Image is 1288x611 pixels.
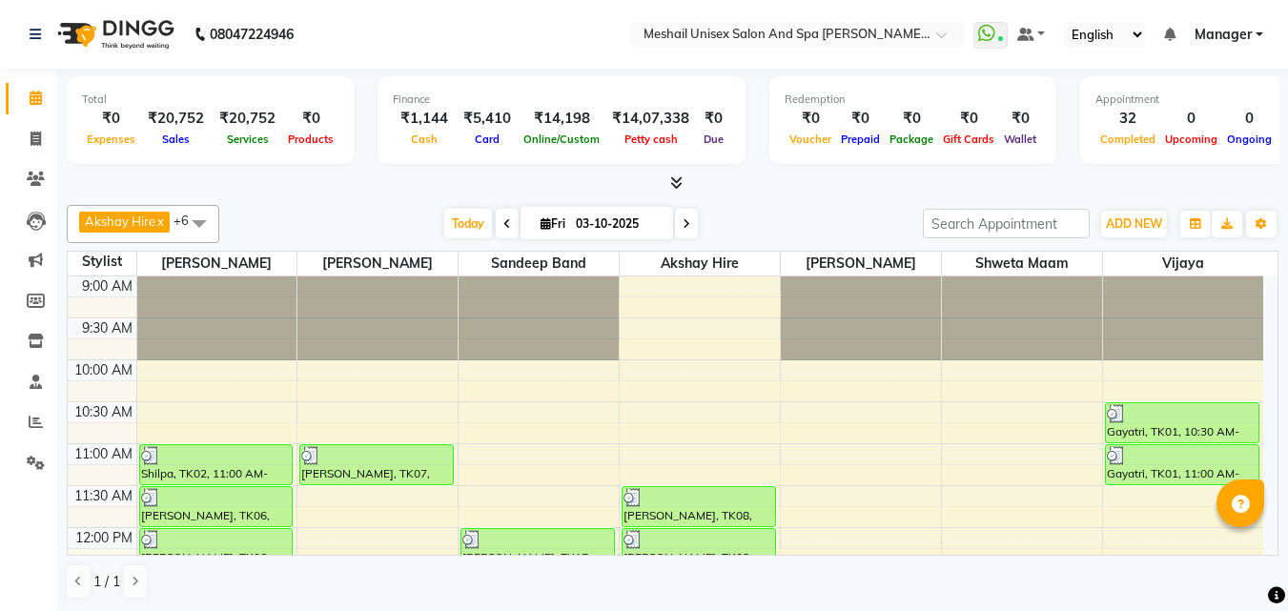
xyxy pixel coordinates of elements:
[885,108,938,130] div: ₹0
[1222,108,1277,130] div: 0
[1101,211,1167,237] button: ADD NEW
[49,8,179,61] img: logo
[393,108,456,130] div: ₹1,144
[1106,403,1258,442] div: Gayatri, TK01, 10:30 AM-11:00 AM, Threading - Women Eye Brows
[157,132,194,146] span: Sales
[137,252,297,275] span: [PERSON_NAME]
[620,132,683,146] span: Petty cash
[210,8,294,61] b: 08047224946
[519,108,604,130] div: ₹14,198
[623,487,775,526] div: [PERSON_NAME], TK08, 11:30 AM-12:00 PM, Hair Styling - Men Hair Cut With Wash
[938,132,999,146] span: Gift Cards
[78,276,136,296] div: 9:00 AM
[71,402,136,422] div: 10:30 AM
[140,487,293,526] div: [PERSON_NAME], TK06, 11:30 AM-12:00 PM, Hair Styling - Men Hair Cut
[212,108,283,130] div: ₹20,752
[140,529,293,610] div: [PERSON_NAME], TK06, 12:00 PM-01:00 PM, Inoa Touch Up
[300,445,453,484] div: [PERSON_NAME], TK07, 11:00 AM-11:30 AM, Cleanup - Vita C [MEDICAL_DATA] clean up
[82,92,338,108] div: Total
[1195,25,1252,45] span: Manager
[923,209,1090,238] input: Search Appointment
[155,214,164,229] a: x
[836,132,885,146] span: Prepaid
[836,108,885,130] div: ₹0
[885,132,938,146] span: Package
[1106,216,1162,231] span: ADD NEW
[623,529,775,568] div: [PERSON_NAME], TK08, 12:00 PM-12:30 PM, Hair Styling - Men [PERSON_NAME] Trim
[406,132,442,146] span: Cash
[82,132,140,146] span: Expenses
[604,108,697,130] div: ₹14,07,338
[1208,535,1269,592] iframe: chat widget
[785,108,836,130] div: ₹0
[938,108,999,130] div: ₹0
[620,252,780,275] span: Akshay Hire
[785,132,836,146] span: Voucher
[1160,108,1222,130] div: 0
[697,108,730,130] div: ₹0
[393,92,730,108] div: Finance
[459,252,619,275] span: Sandeep Band
[93,572,120,592] span: 1 / 1
[297,252,458,275] span: [PERSON_NAME]
[570,210,665,238] input: 2025-10-03
[519,132,604,146] span: Online/Custom
[444,209,492,238] span: Today
[68,252,136,272] div: Stylist
[785,92,1041,108] div: Redemption
[1222,132,1277,146] span: Ongoing
[1103,252,1263,275] span: Vijaya
[72,528,136,548] div: 12:00 PM
[456,108,519,130] div: ₹5,410
[78,318,136,338] div: 9:30 AM
[699,132,728,146] span: Due
[82,108,140,130] div: ₹0
[222,132,274,146] span: Services
[283,108,338,130] div: ₹0
[781,252,941,275] span: [PERSON_NAME]
[470,132,504,146] span: Card
[999,108,1041,130] div: ₹0
[174,213,203,228] span: +6
[1095,132,1160,146] span: Completed
[999,132,1041,146] span: Wallet
[140,445,293,484] div: Shilpa, TK02, 11:00 AM-11:30 AM, Hair Styling - Men Hair Cut
[85,214,155,229] span: Akshay Hire
[71,444,136,464] div: 11:00 AM
[1160,132,1222,146] span: Upcoming
[71,486,136,506] div: 11:30 AM
[71,360,136,380] div: 10:00 AM
[942,252,1102,275] span: Shweta maam
[1095,108,1160,130] div: 32
[536,216,570,231] span: Fri
[1106,445,1258,484] div: Gayatri, TK01, 11:00 AM-11:30 AM, Threading - Women Upper Lip
[283,132,338,146] span: Products
[461,529,614,568] div: [PERSON_NAME], TK17, 12:00 PM-12:30 PM, Hair Styling - Women Hair Cut With Wash
[140,108,212,130] div: ₹20,752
